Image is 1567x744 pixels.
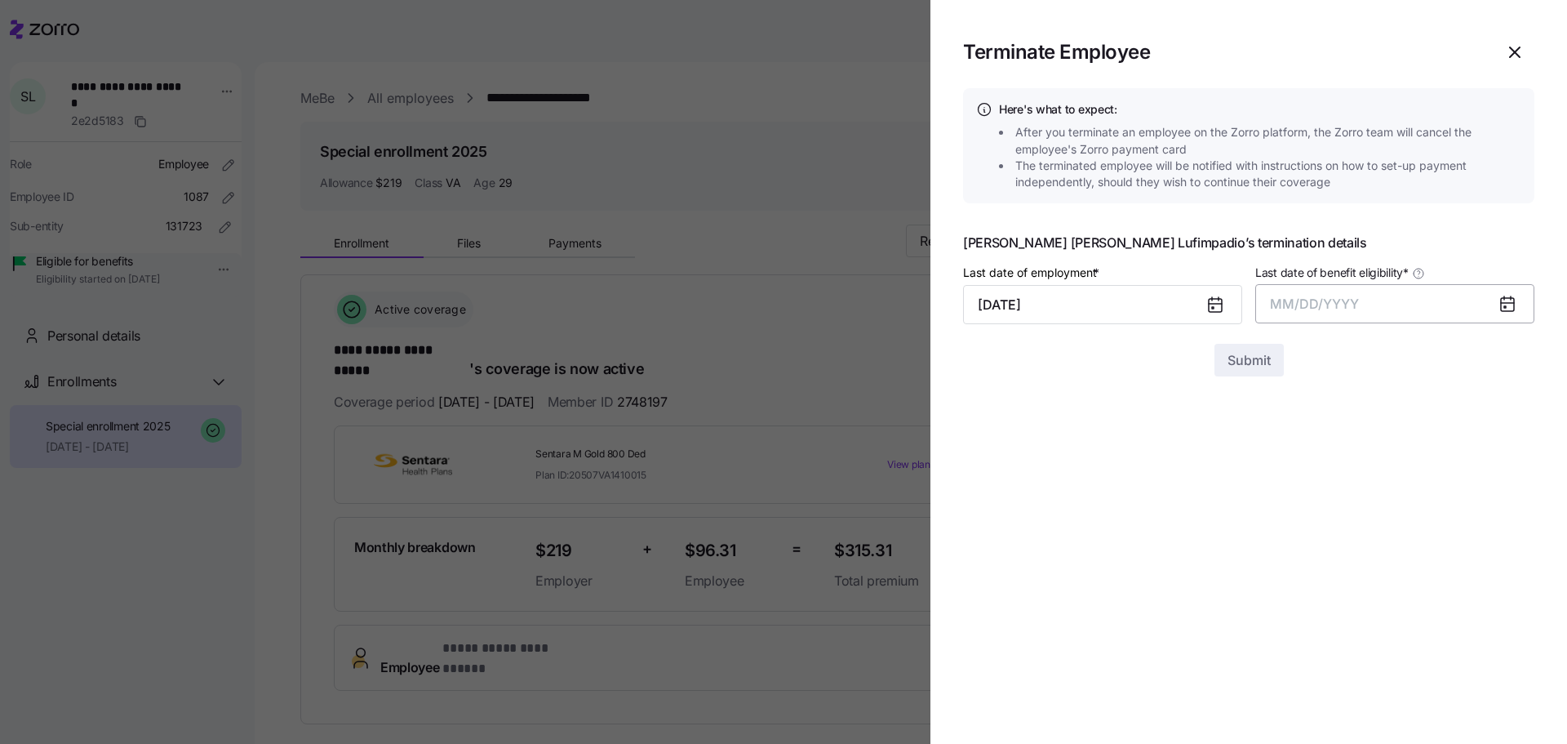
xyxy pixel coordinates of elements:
span: After you terminate an employee on the Zorro platform, the Zorro team will cancel the employee's ... [1015,124,1526,158]
h1: Terminate Employee [963,39,1150,65]
label: Last date of employment [963,264,1103,282]
button: MM/DD/YYYY [1255,284,1534,323]
span: Submit [1227,350,1271,370]
input: MM/DD/YYYY [963,285,1242,324]
span: The terminated employee will be notified with instructions on how to set-up payment independently... [1015,158,1526,191]
h4: Here's what to expect: [999,101,1521,118]
span: MM/DD/YYYY [1270,296,1359,312]
span: Last date of benefit eligibility * [1255,265,1409,281]
span: [PERSON_NAME] [PERSON_NAME] Lufimpadio’s termination details [963,236,1534,249]
button: Submit [1214,344,1284,376]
